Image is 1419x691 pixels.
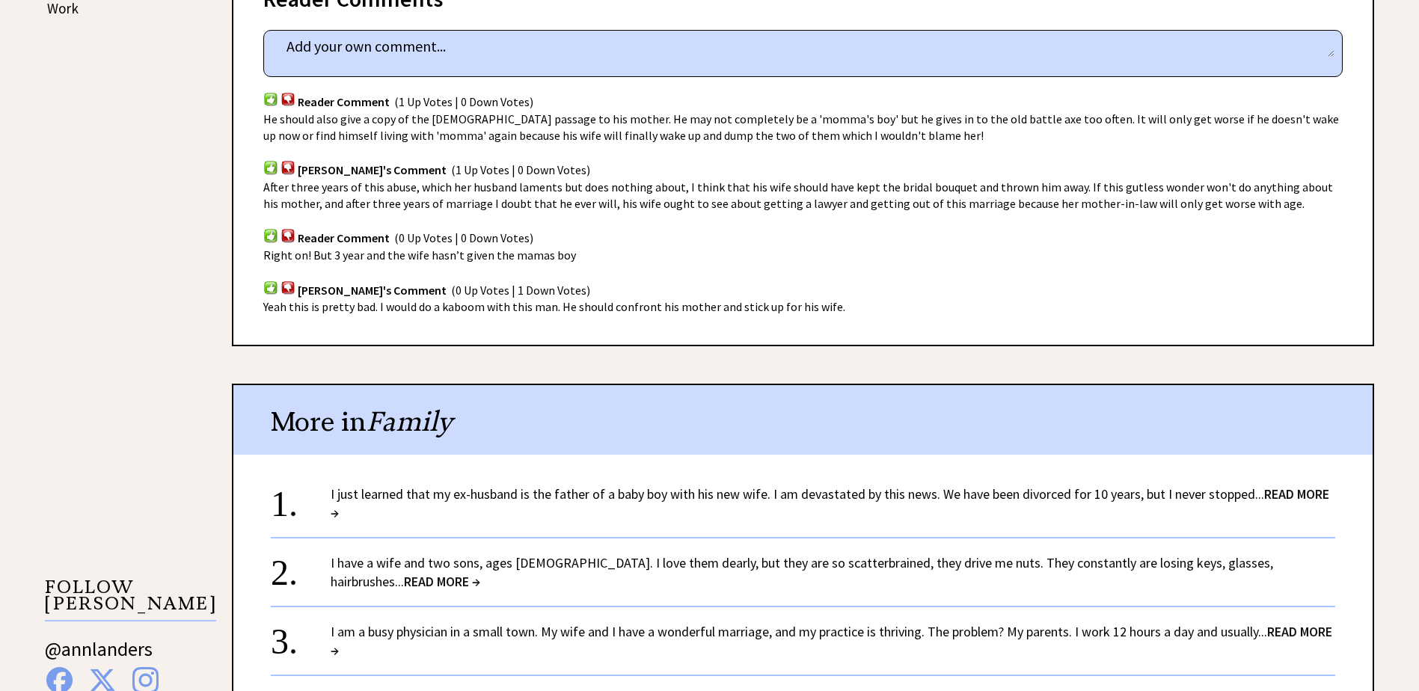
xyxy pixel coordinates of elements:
[367,405,453,438] span: Family
[271,553,331,581] div: 2.
[263,280,278,295] img: votup.png
[45,636,153,676] a: @annlanders
[404,573,480,590] span: READ MORE →
[271,485,331,512] div: 1.
[263,179,1333,211] span: After three years of this abuse, which her husband laments but does nothing about, I think that h...
[281,280,295,295] img: votdown.png
[331,623,1332,659] a: I am a busy physician in a small town. My wife and I have a wonderful marriage, and my practice i...
[45,579,216,621] p: FOLLOW [PERSON_NAME]
[281,160,295,174] img: votdown.png
[298,283,447,298] span: [PERSON_NAME]'s Comment
[263,248,576,262] span: Right on! But 3 year and the wife hasn’t given the mamas boy
[45,60,194,509] iframe: Advertisement
[281,228,295,242] img: votdown.png
[451,283,590,298] span: (0 Up Votes | 1 Down Votes)
[394,231,533,246] span: (0 Up Votes | 0 Down Votes)
[263,228,278,242] img: votup.png
[298,94,390,109] span: Reader Comment
[331,623,1332,659] span: READ MORE →
[331,554,1273,590] a: I have a wife and two sons, ages [DEMOGRAPHIC_DATA]. I love them dearly, but they are so scatterb...
[298,163,447,178] span: [PERSON_NAME]'s Comment
[394,94,533,109] span: (1 Up Votes | 0 Down Votes)
[233,385,1373,455] div: More in
[331,485,1329,521] span: READ MORE →
[263,92,278,106] img: votup.png
[263,111,1339,143] span: He should also give a copy of the [DEMOGRAPHIC_DATA] passage to his mother. He may not completely...
[331,485,1329,521] a: I just learned that my ex-husband is the father of a baby boy with his new wife. I am devastated ...
[298,231,390,246] span: Reader Comment
[271,622,331,650] div: 3.
[281,92,295,106] img: votdown.png
[263,299,845,314] span: Yeah this is pretty bad. I would do a kaboom with this man. He should confront his mother and sti...
[263,160,278,174] img: votup.png
[451,163,590,178] span: (1 Up Votes | 0 Down Votes)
